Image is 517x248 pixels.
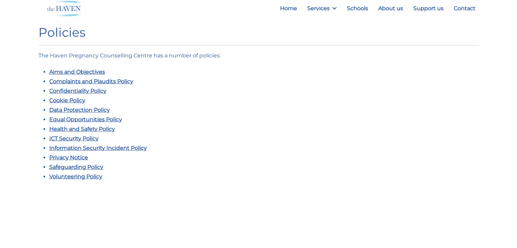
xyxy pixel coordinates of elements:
a: Equal Opportunities Policy [49,116,122,123]
a: About us [375,0,407,17]
a: Health and Safety Policy [49,126,115,132]
a: ICT Security Policy [49,135,99,142]
a: Cookie Policy [49,97,85,104]
a: Safeguarding Policy [49,164,103,170]
a: Privacy Notice [49,154,88,161]
a: Data Protection Policy [49,107,110,113]
p: The Haven Pregnancy Counselling Centre has a number of policies: [38,51,479,60]
a: Information Security Incident Policy [49,145,147,151]
a: Aims and Objectives [49,69,105,75]
h1: Policies [38,25,479,40]
a: Home [277,0,300,17]
a: Contact [450,0,479,17]
a: Confidentiality Policy [49,88,106,94]
a: Support us [410,0,447,17]
a: Complaints and Plaudits Policy [49,78,133,85]
a: Services [304,0,340,17]
a: Schools [344,0,372,17]
a: Volunteering Policy [49,173,102,180]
